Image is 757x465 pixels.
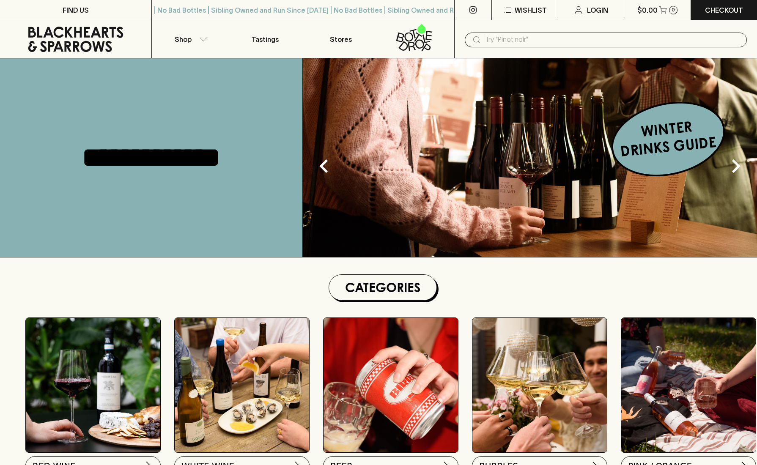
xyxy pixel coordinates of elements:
p: Stores [330,34,352,44]
a: Tastings [228,20,303,58]
img: 2022_Festive_Campaign_INSTA-16 1 [472,318,607,452]
p: FIND US [63,5,89,15]
input: Try "Pinot noir" [485,33,740,46]
img: BIRRA_GOOD-TIMES_INSTA-2 1/optimise?auth=Mjk3MjY0ODMzMw__ [324,318,458,452]
h1: Categories [332,278,433,297]
p: Login [587,5,608,15]
img: optimise [175,318,309,452]
button: Shop [152,20,228,58]
p: $0.00 [637,5,658,15]
button: Previous [307,149,341,183]
p: Wishlist [515,5,547,15]
a: Stores [303,20,379,58]
p: Checkout [705,5,743,15]
p: Shop [175,34,192,44]
button: Next [719,149,753,183]
img: gospel_collab-2 1 [621,318,756,452]
p: 0 [672,8,675,12]
img: optimise [303,58,757,257]
img: Red Wine Tasting [26,318,160,452]
p: Tastings [252,34,279,44]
